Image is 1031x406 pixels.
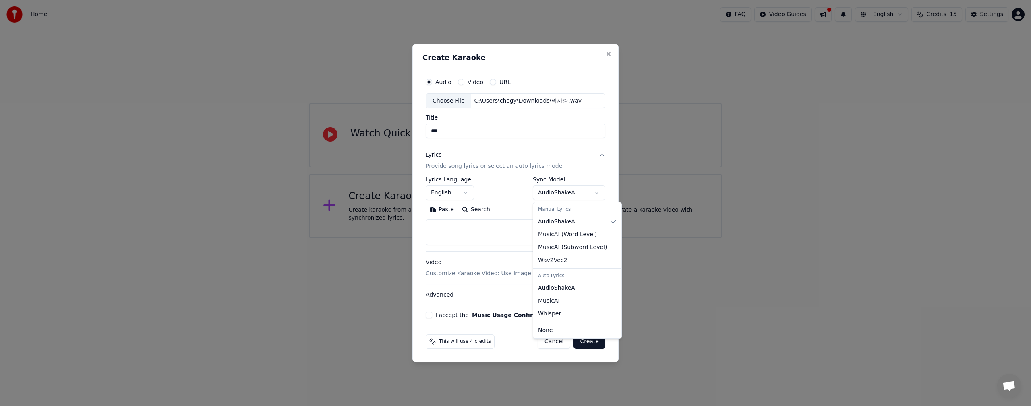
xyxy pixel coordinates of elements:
[535,270,620,282] div: Auto Lyrics
[538,218,577,226] span: AudioShakeAI
[538,256,567,264] span: Wav2Vec2
[535,204,620,215] div: Manual Lyrics
[538,231,597,239] span: MusicAI ( Word Level )
[538,243,607,251] span: MusicAI ( Subword Level )
[538,297,560,305] span: MusicAI
[538,284,577,292] span: AudioShakeAI
[538,310,561,318] span: Whisper
[538,326,553,334] span: None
